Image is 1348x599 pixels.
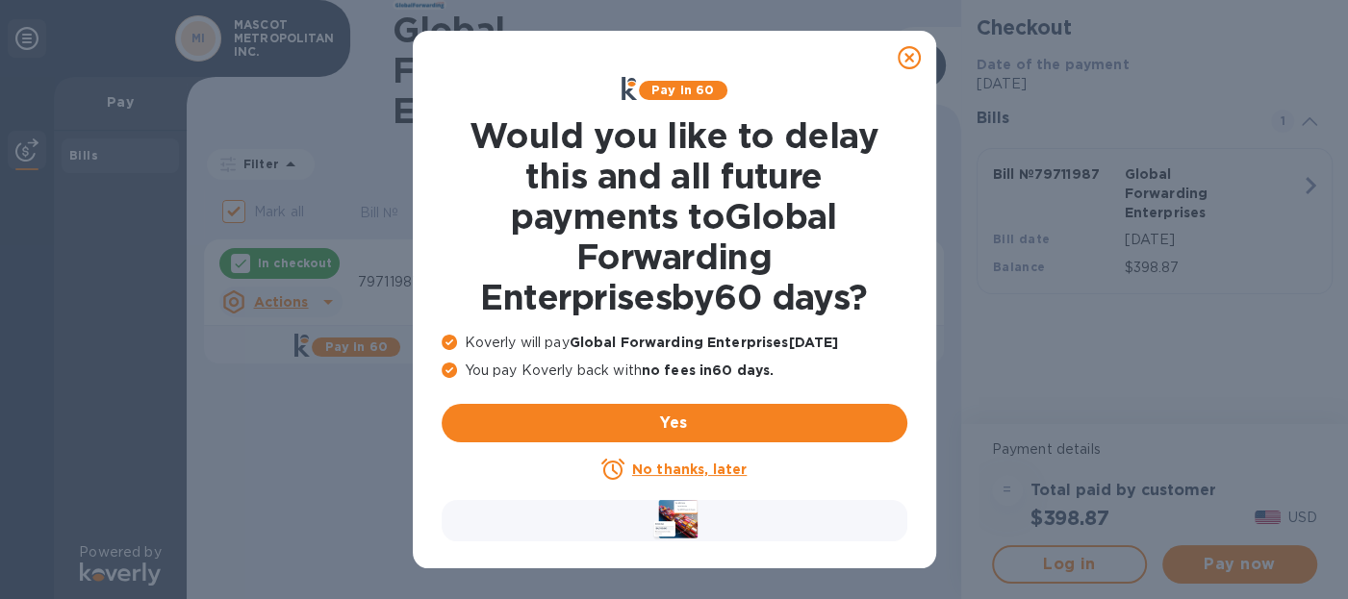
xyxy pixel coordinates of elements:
h1: Would you like to delay this and all future payments to Global Forwarding Enterprises by 60 days ? [442,115,907,317]
b: Pay in 60 [651,83,714,97]
p: You pay Koverly back with [442,361,907,381]
button: Yes [442,404,907,442]
b: Global Forwarding Enterprises [DATE] [570,335,839,350]
span: Yes [457,412,892,435]
p: Koverly will pay [442,333,907,353]
u: No thanks, later [632,462,747,477]
b: no fees in 60 days . [642,362,774,378]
